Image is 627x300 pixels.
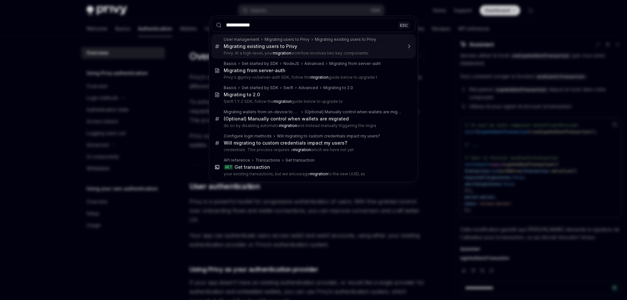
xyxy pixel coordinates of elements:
p: Swift 1.Y.Z SDK, follow the guide below to upgrade to [224,99,402,104]
div: (Optional) Manually control when wallets are migrated [305,109,402,115]
div: NodeJS [283,61,299,66]
div: Advanced [304,61,324,66]
div: GET [224,165,233,170]
div: Migrating from server-auth [224,68,285,73]
div: Get transaction [234,164,270,170]
div: Configure login methods [224,134,272,139]
div: Get started by SDK [242,61,278,66]
p: your existing transactions, but we encourage to the new UUID, as [224,171,402,177]
div: Basics [224,85,236,90]
p: credentials. This process requires a which we have not yet [224,147,402,152]
div: ESC [398,22,410,28]
div: User management [224,37,259,42]
b: migration [311,75,329,80]
div: Transactions [255,158,280,163]
div: Migrating wallets from on-device to TEEs [224,109,299,115]
p: do so by disabling automatic and instead manually triggering the migra [224,123,402,128]
div: (Optional) Manually control when wallets are migrated [224,116,349,122]
b: migration [274,99,292,104]
div: Swift [283,85,293,90]
div: Migrating existing users to Privy [315,37,376,42]
b: migration [273,51,291,55]
div: Migrating existing users to Privy [224,43,297,49]
div: API reference [224,158,250,163]
div: Migrating to 2.0 [323,85,353,90]
div: Will migrating to custom credentials impact my users? [224,140,347,146]
div: Migrating from server-auth [329,61,381,66]
div: Will migrating to custom credentials impact my users? [277,134,380,139]
p: Privy's @privy-io/server-auth SDK, follow the guide below to upgrade t [224,75,402,80]
div: Get transaction [285,158,314,163]
div: Basics [224,61,236,66]
div: Advanced [298,85,318,90]
b: migration [310,171,328,176]
b: migration [293,147,311,152]
b: migration [279,123,297,128]
div: Migrating to 2.0 [224,92,260,98]
div: Get started by SDK [242,85,278,90]
p: Privy. At a high-level, your workflow involves two key components: [224,51,402,56]
div: Migrating users to Privy [265,37,310,42]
